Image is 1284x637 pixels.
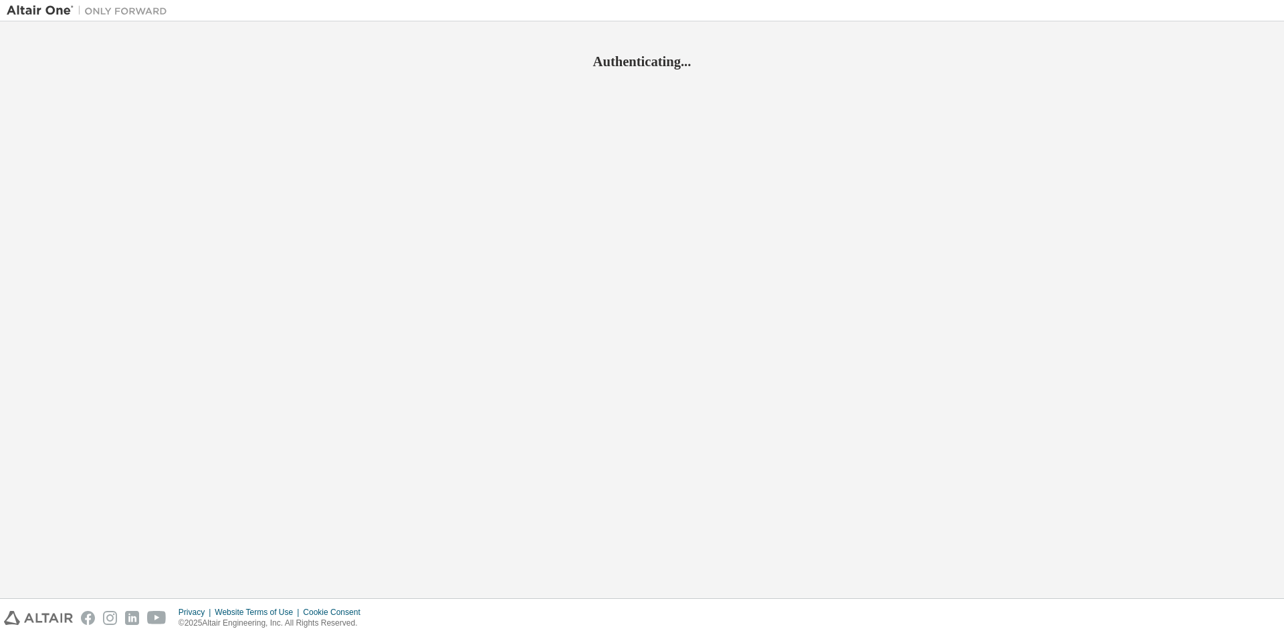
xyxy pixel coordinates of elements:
[125,611,139,625] img: linkedin.svg
[7,53,1277,70] h2: Authenticating...
[179,607,215,618] div: Privacy
[7,4,174,17] img: Altair One
[81,611,95,625] img: facebook.svg
[103,611,117,625] img: instagram.svg
[4,611,73,625] img: altair_logo.svg
[147,611,167,625] img: youtube.svg
[215,607,303,618] div: Website Terms of Use
[303,607,368,618] div: Cookie Consent
[179,618,368,629] p: © 2025 Altair Engineering, Inc. All Rights Reserved.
